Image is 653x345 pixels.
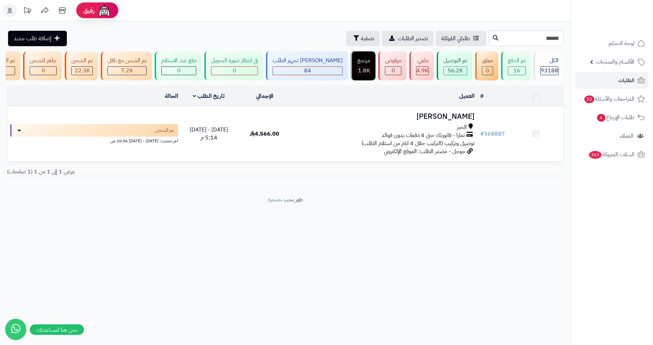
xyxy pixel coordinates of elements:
[165,92,178,100] a: الحالة
[596,113,634,122] span: طلبات الإرجاع
[361,34,374,43] span: تصفية
[19,3,36,19] a: تحديثات المنصة
[448,66,463,75] span: 56.2K
[211,67,258,75] div: 0
[589,151,602,159] span: 363
[358,66,370,75] span: 1.8K
[441,34,470,43] span: طلباتي المُوكلة
[482,57,493,65] div: معلق
[358,67,370,75] div: 1771
[346,31,380,46] button: تصفية
[121,66,133,75] span: 7.2K
[486,66,489,75] span: 0
[162,67,196,75] div: 0
[392,66,395,75] span: 0
[295,113,475,121] h3: [PERSON_NAME]
[30,67,56,75] div: 0
[575,109,649,126] a: طلبات الإرجاع6
[177,66,181,75] span: 0
[474,51,500,80] a: معلق 0
[435,51,474,80] a: تم التوصيل 56.2K
[480,92,484,100] a: #
[575,128,649,144] a: العملاء
[190,125,228,142] span: [DATE] - [DATE] 5:14 م
[2,168,286,176] div: عرض 1 إلى 1 من 1 (1 صفحات)
[71,57,93,65] div: تم الشحن
[416,67,428,75] div: 4929
[30,57,57,65] div: جاهز للشحن
[508,57,526,65] div: تم الدفع
[584,95,594,103] span: 52
[72,67,92,75] div: 22303
[361,139,475,148] span: توصيل وتركيب (التركيب خلال 4 ايام من استلام الطلب)
[416,57,429,65] div: ملغي
[457,123,467,131] span: الخبر
[8,31,67,46] a: إضافة طلب جديد
[273,67,342,75] div: 84
[273,57,343,65] div: [PERSON_NAME] تجهيز الطلب
[416,66,428,75] span: 4.9K
[233,66,236,75] span: 0
[22,51,63,80] a: جاهز للشحن 0
[500,51,532,80] a: تم الدفع 16
[532,51,565,80] a: الكل93188
[256,92,273,100] a: الإجمالي
[304,66,311,75] span: 84
[596,57,634,67] span: الأقسام والمنتجات
[609,38,634,48] span: لوحة التحكم
[153,51,203,80] a: دفع عند الاستلام 0
[155,127,174,134] span: تم الشحن
[382,31,434,46] a: تصدير الطلبات
[203,51,265,80] a: في انتظار صورة التحويل 0
[480,130,505,138] a: #368887
[384,147,465,156] span: جوجل - مصدر الطلب: الموقع الإلكتروني
[575,72,649,89] a: الطلبات
[508,67,525,75] div: 16
[398,34,428,43] span: تصدير الطلبات
[620,131,633,141] span: العملاء
[268,195,281,204] a: متجرة
[443,57,467,65] div: تم التوصيل
[265,51,349,80] a: [PERSON_NAME] تجهيز الطلب 84
[97,3,111,17] img: ai-face.png
[211,57,258,65] div: في انتظار صورة التحويل
[381,131,465,139] span: تمارا - فاتورتك حتى 4 دفعات بدون فوائد
[482,67,493,75] div: 0
[357,57,370,65] div: مرتجع
[541,66,558,75] span: 93188
[575,91,649,107] a: المراجعات والأسئلة52
[385,67,401,75] div: 0
[575,146,649,163] a: السلات المتروكة363
[588,150,634,159] span: السلات المتروكة
[605,19,646,33] img: logo-2.png
[161,57,196,65] div: دفع عند الاستلام
[513,66,520,75] span: 16
[618,76,634,85] span: الطلبات
[584,94,634,104] span: المراجعات والأسئلة
[436,31,486,46] a: طلباتي المُوكلة
[480,130,484,138] span: #
[14,34,51,43] span: إضافة طلب جديد
[42,66,45,75] span: 0
[459,92,475,100] a: العميل
[385,57,401,65] div: مرفوض
[377,51,408,80] a: مرفوض 0
[75,66,90,75] span: 22.3K
[444,67,467,75] div: 56171
[108,67,146,75] div: 7223
[540,57,559,65] div: الكل
[408,51,435,80] a: ملغي 4.9K
[250,130,279,138] span: 4,566.00
[193,92,225,100] a: تاريخ الطلب
[597,114,605,122] span: 6
[575,35,649,52] a: لوحة التحكم
[83,6,94,15] span: رفيق
[10,137,178,144] div: اخر تحديث: [DATE] - [DATE] 10:56 ص
[107,57,147,65] div: تم الشحن مع ناقل
[63,51,99,80] a: تم الشحن 22.3K
[349,51,377,80] a: مرتجع 1.8K
[99,51,153,80] a: تم الشحن مع ناقل 7.2K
